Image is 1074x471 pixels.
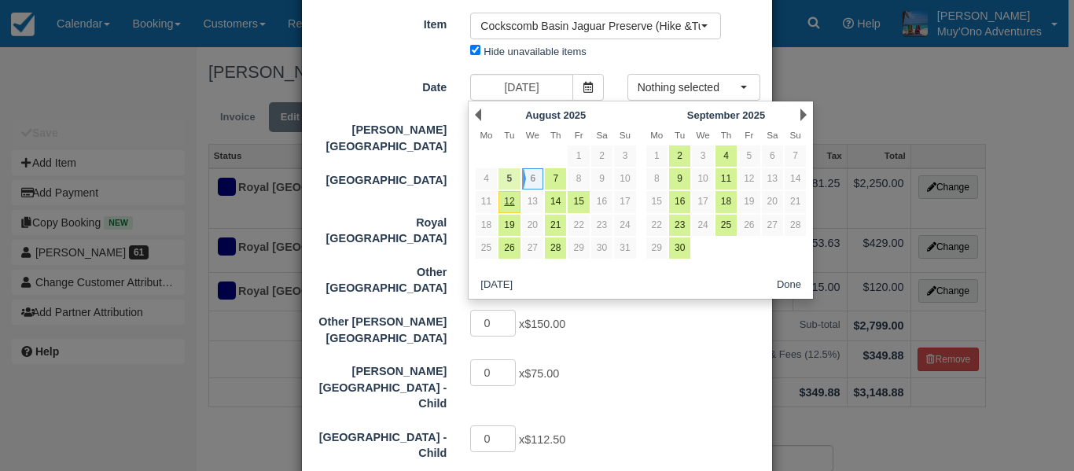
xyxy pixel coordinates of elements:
label: Hide unavailable items [484,46,586,57]
a: 17 [614,191,635,212]
span: x [519,433,565,446]
span: Friday [745,130,753,140]
input: Hopkins Bay Resort - Child [470,359,516,386]
a: 13 [522,191,543,212]
a: 7 [545,168,566,190]
span: Cockscomb Basin Jaguar Preserve (Hike &Tube) & Mayan Chocol'ha (Chocolate) Tour [480,18,701,34]
label: Other Hopkins Area Resort [302,308,458,346]
a: 14 [545,191,566,212]
a: 30 [591,237,612,259]
span: Thursday [550,130,561,140]
a: 10 [692,168,713,190]
a: 8 [646,168,668,190]
span: Monday [480,130,492,140]
a: 24 [692,215,713,236]
a: 21 [785,191,806,212]
a: 4 [476,168,497,190]
a: 29 [568,237,589,259]
a: 18 [715,191,737,212]
a: 27 [522,237,543,259]
span: x [519,367,559,380]
a: 3 [692,145,713,167]
span: Sunday [790,130,801,140]
a: 10 [614,168,635,190]
a: 25 [476,237,497,259]
a: 23 [591,215,612,236]
a: 3 [614,145,635,167]
button: [DATE] [475,275,519,295]
a: 7 [785,145,806,167]
a: 29 [646,237,668,259]
label: Other Placencia Area Resort [302,259,458,296]
a: 2 [669,145,690,167]
span: 2025 [563,109,586,121]
a: 22 [568,215,589,236]
a: 1 [568,145,589,167]
a: 19 [738,191,760,212]
a: 27 [762,215,783,236]
span: Saturday [767,130,778,140]
a: 16 [669,191,690,212]
a: 12 [738,168,760,190]
a: 6 [522,168,543,190]
span: $150.00 [524,318,565,330]
a: 23 [669,215,690,236]
a: 26 [498,237,520,259]
a: 13 [762,168,783,190]
a: 11 [715,168,737,190]
span: $75.00 [524,367,559,380]
label: Hopkins Bay Resort - Child [302,358,458,412]
a: 11 [476,191,497,212]
span: Tuesday [504,130,514,140]
span: $112.50 [524,433,565,446]
a: 6 [762,145,783,167]
a: Next [800,109,807,121]
a: 2 [591,145,612,167]
span: Friday [575,130,583,140]
a: 28 [785,215,806,236]
a: 22 [646,215,668,236]
a: 19 [498,215,520,236]
label: Date [302,74,458,96]
span: Monday [650,130,663,140]
a: 20 [522,215,543,236]
input: Thatch Caye Resort - Child [470,425,516,452]
span: Thursday [721,130,732,140]
label: Thatch Caye Resort - Child [302,424,458,462]
a: 9 [669,168,690,190]
span: Tuesday [675,130,685,140]
a: 31 [614,237,635,259]
label: Item [302,11,458,33]
span: Wednesday [526,130,539,140]
label: Thatch Caye Resort [302,167,458,189]
span: Wednesday [696,130,709,140]
span: Saturday [596,130,607,140]
a: 18 [476,215,497,236]
span: x [519,318,565,330]
a: 17 [692,191,713,212]
a: 5 [738,145,760,167]
a: 16 [591,191,612,212]
span: Nothing selected [638,79,740,95]
a: 28 [545,237,566,259]
span: August [525,109,561,121]
a: 1 [646,145,668,167]
a: 5 [498,168,520,190]
a: 4 [715,145,737,167]
a: 30 [669,237,690,259]
a: 15 [568,191,589,212]
button: Cockscomb Basin Jaguar Preserve (Hike &Tube) & Mayan Chocol'ha (Chocolate) Tour [470,13,721,39]
a: 25 [715,215,737,236]
a: 24 [614,215,635,236]
input: Other Hopkins Area Resort [470,310,516,337]
a: 12 [498,191,520,212]
a: Prev [475,109,481,121]
span: September [687,109,740,121]
a: 21 [545,215,566,236]
a: 8 [568,168,589,190]
a: 26 [738,215,760,236]
a: 20 [762,191,783,212]
a: 14 [785,168,806,190]
button: Nothing selected [627,74,760,101]
label: Royal Belize [302,209,458,247]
